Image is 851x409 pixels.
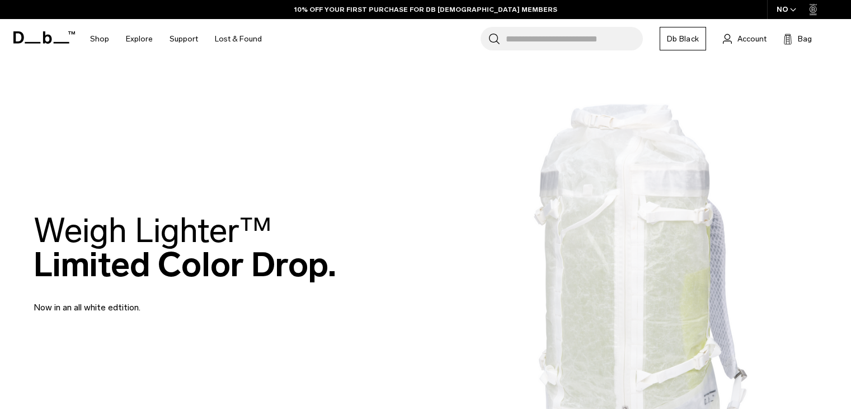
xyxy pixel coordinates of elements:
[82,19,270,59] nav: Main Navigation
[170,19,198,59] a: Support
[660,27,706,50] a: Db Black
[34,287,302,314] p: Now in an all white edtition.
[294,4,557,15] a: 10% OFF YOUR FIRST PURCHASE FOR DB [DEMOGRAPHIC_DATA] MEMBERS
[215,19,262,59] a: Lost & Found
[34,213,336,282] h2: Limited Color Drop.
[90,19,109,59] a: Shop
[783,32,812,45] button: Bag
[798,33,812,45] span: Bag
[34,210,272,251] span: Weigh Lighter™
[723,32,767,45] a: Account
[126,19,153,59] a: Explore
[737,33,767,45] span: Account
